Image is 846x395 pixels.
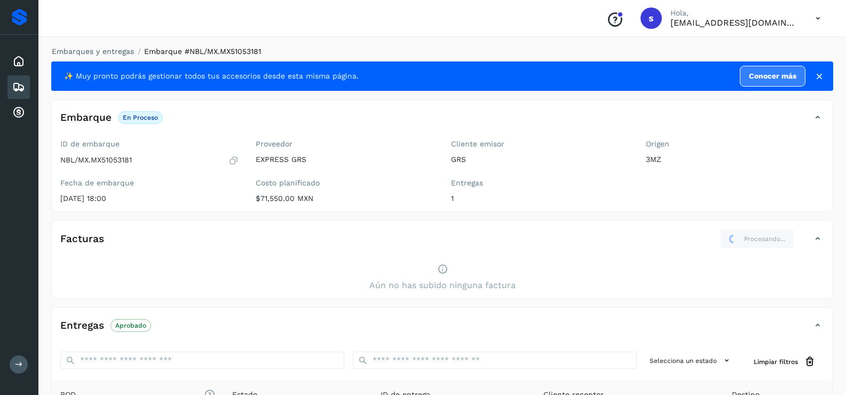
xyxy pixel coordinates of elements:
[51,46,833,57] nav: breadcrumb
[60,156,132,165] p: NBL/MX.MX51053181
[256,155,434,164] p: EXPRESS GRS
[64,71,359,82] span: ✨ Muy pronto podrás gestionar todos tus accesorios desde esta misma página.
[52,316,833,343] div: EntregasAprobado
[670,18,798,28] p: salvador.expressgrs9@outlook.com
[645,352,737,369] button: Selecciona un estado
[754,357,798,367] span: Limpiar filtros
[7,50,30,73] div: Inicio
[144,47,261,56] span: Embarque #NBL/MX.MX51053181
[60,179,239,188] label: Fecha de embarque
[720,229,794,249] button: Procesando...
[60,140,239,149] label: ID de embarque
[60,194,239,203] p: [DATE] 18:00
[256,179,434,188] label: Costo planificado
[60,320,104,332] h4: Entregas
[670,9,798,18] p: Hola,
[744,234,785,244] span: Procesando...
[52,109,833,135] div: EmbarqueEn proceso
[7,101,30,125] div: Cuentas por cobrar
[451,194,629,203] p: 1
[115,322,146,329] p: Aprobado
[123,114,158,121] p: En proceso
[7,75,30,99] div: Embarques
[256,194,434,203] p: $71,550.00 MXN
[451,179,629,188] label: Entregas
[646,155,824,164] p: 3MZ
[369,279,516,292] span: Aún no has subido ninguna factura
[52,229,833,257] div: FacturasProcesando...
[451,140,629,149] label: Cliente emisor
[52,47,134,56] a: Embarques y entregas
[60,233,104,245] h4: Facturas
[646,140,824,149] label: Origen
[745,352,824,371] button: Limpiar filtros
[60,112,112,124] h4: Embarque
[451,155,629,164] p: GRS
[256,140,434,149] label: Proveedor
[740,66,805,87] a: Conocer más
